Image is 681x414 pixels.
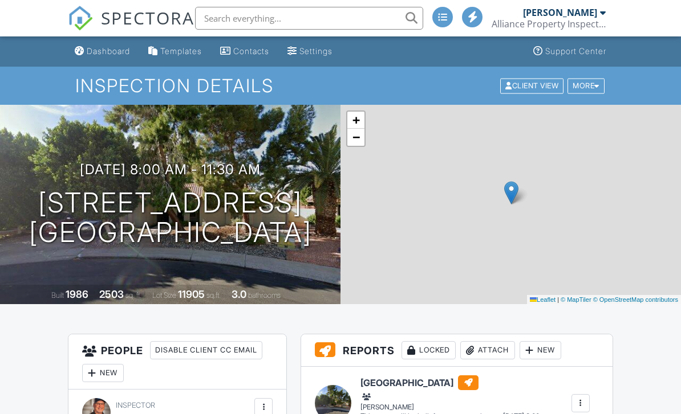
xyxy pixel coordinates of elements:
span: bathrooms [248,291,281,300]
span: + [352,113,360,127]
div: 2503 [99,288,124,300]
input: Search everything... [195,7,423,30]
a: Templates [144,41,206,62]
a: Dashboard [70,41,135,62]
h3: Reports [301,334,612,367]
a: © MapTiler [561,296,591,303]
h6: [GEOGRAPHIC_DATA] [360,375,549,390]
span: Inspector [116,401,155,409]
div: Alliance Property Inspections [492,18,606,30]
div: Support Center [545,46,606,56]
a: Support Center [529,41,611,62]
div: Attach [460,341,515,359]
h3: [DATE] 8:00 am - 11:30 am [80,162,261,177]
div: Contacts [233,46,269,56]
div: New [520,341,561,359]
h1: [STREET_ADDRESS] [GEOGRAPHIC_DATA] [29,188,312,248]
div: Disable Client CC Email [150,341,262,359]
a: Leaflet [530,296,556,303]
div: 1986 [66,288,88,300]
div: Templates [160,46,202,56]
h3: People [68,334,286,390]
span: sq.ft. [206,291,221,300]
span: sq. ft. [125,291,141,300]
div: [PERSON_NAME] [360,391,549,412]
span: − [352,130,360,144]
a: Client View [499,81,566,89]
div: Settings [299,46,333,56]
div: 3.0 [232,288,246,300]
a: Settings [283,41,337,62]
div: Client View [500,78,564,93]
div: More [567,78,605,93]
a: Contacts [216,41,274,62]
div: Dashboard [87,46,130,56]
div: 11905 [178,288,205,300]
div: Locked [402,341,456,359]
span: | [557,296,559,303]
div: [PERSON_NAME] [523,7,597,18]
span: Lot Size [152,291,176,300]
img: Marker [504,181,518,204]
div: New [82,364,124,382]
a: SPECTORA [68,15,194,39]
h1: Inspection Details [75,76,606,96]
a: © OpenStreetMap contributors [593,296,678,303]
span: Built [51,291,64,300]
span: SPECTORA [101,6,194,30]
a: Zoom in [347,112,364,129]
a: Zoom out [347,129,364,146]
img: The Best Home Inspection Software - Spectora [68,6,93,31]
